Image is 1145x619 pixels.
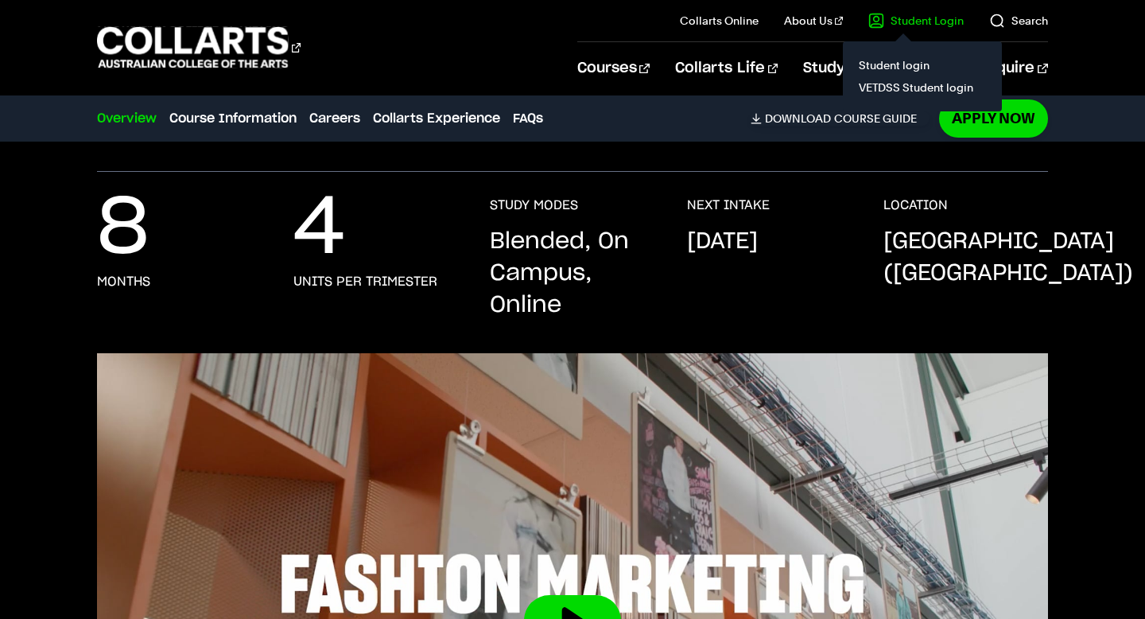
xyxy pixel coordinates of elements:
[784,13,843,29] a: About Us
[856,54,989,76] a: Student login
[513,109,543,128] a: FAQs
[490,197,578,213] h3: STUDY MODES
[883,226,1133,290] p: [GEOGRAPHIC_DATA] ([GEOGRAPHIC_DATA])
[293,197,345,261] p: 4
[675,42,778,95] a: Collarts Life
[309,109,360,128] a: Careers
[680,13,759,29] a: Collarts Online
[939,99,1048,137] a: Apply Now
[577,42,650,95] a: Courses
[751,111,930,126] a: DownloadCourse Guide
[97,274,150,290] h3: months
[803,42,953,95] a: Study Information
[978,42,1047,95] a: Enquire
[97,25,301,70] div: Go to homepage
[687,197,770,213] h3: NEXT INTAKE
[687,226,758,258] p: [DATE]
[490,226,654,321] p: Blended, On Campus, Online
[169,109,297,128] a: Course Information
[868,13,964,29] a: Student Login
[883,197,948,213] h3: LOCATION
[856,76,989,99] a: VETDSS Student login
[989,13,1048,29] a: Search
[373,109,500,128] a: Collarts Experience
[765,111,831,126] span: Download
[97,109,157,128] a: Overview
[293,274,437,290] h3: units per trimester
[97,197,149,261] p: 8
